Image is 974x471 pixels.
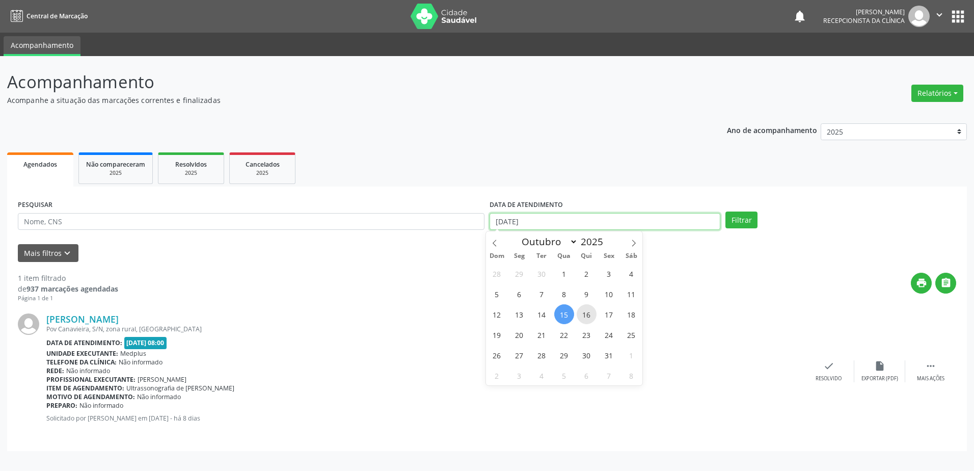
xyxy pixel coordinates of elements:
[554,345,574,365] span: Outubro 29, 2025
[934,9,945,20] i: 
[18,197,52,213] label: PESQUISAR
[26,12,88,20] span: Central de Marcação
[18,244,78,262] button: Mais filtroskeyboard_arrow_down
[46,325,803,333] div: Pov Canavieira, S/N, zona rural, [GEOGRAPHIC_DATA]
[554,365,574,385] span: Novembro 5, 2025
[575,253,598,259] span: Qui
[530,253,553,259] span: Ter
[940,277,952,289] i: 
[621,325,641,345] span: Outubro 25, 2025
[911,85,963,102] button: Relatórios
[532,284,552,304] span: Outubro 7, 2025
[861,375,898,382] div: Exportar (PDF)
[577,325,597,345] span: Outubro 23, 2025
[793,9,807,23] button: notifications
[917,375,944,382] div: Mais ações
[66,367,110,375] span: Não informado
[175,160,207,169] span: Resolvidos
[577,264,597,283] span: Outubro 2, 2025
[18,273,118,283] div: 1 item filtrado
[119,358,163,367] span: Não informado
[553,253,575,259] span: Qua
[532,325,552,345] span: Outubro 21, 2025
[120,349,146,358] span: Medplus
[599,284,619,304] span: Outubro 10, 2025
[62,248,73,259] i: keyboard_arrow_down
[621,365,641,385] span: Novembro 8, 2025
[578,235,611,248] input: Year
[599,365,619,385] span: Novembro 7, 2025
[46,375,136,384] b: Profissional executante:
[18,283,118,294] div: de
[7,69,679,95] p: Acompanhamento
[949,8,967,25] button: apps
[554,325,574,345] span: Outubro 22, 2025
[4,36,80,56] a: Acompanhamento
[621,264,641,283] span: Outubro 4, 2025
[874,360,885,372] i: insert_drive_file
[599,345,619,365] span: Outubro 31, 2025
[18,213,484,230] input: Nome, CNS
[620,253,642,259] span: Sáb
[908,6,930,27] img: img
[925,360,936,372] i: 
[46,414,803,423] p: Solicitado por [PERSON_NAME] em [DATE] - há 8 dias
[599,304,619,324] span: Outubro 17, 2025
[577,304,597,324] span: Outubro 16, 2025
[246,160,280,169] span: Cancelados
[599,325,619,345] span: Outubro 24, 2025
[138,375,186,384] span: [PERSON_NAME]
[935,273,956,294] button: 
[532,365,552,385] span: Novembro 4, 2025
[490,197,563,213] label: DATA DE ATENDIMENTO
[532,345,552,365] span: Outubro 28, 2025
[487,365,507,385] span: Novembro 2, 2025
[577,365,597,385] span: Novembro 6, 2025
[23,160,57,169] span: Agendados
[508,253,530,259] span: Seg
[7,8,88,24] a: Central de Marcação
[816,375,842,382] div: Resolvido
[823,360,834,372] i: check
[487,345,507,365] span: Outubro 26, 2025
[486,253,508,259] span: Dom
[554,264,574,283] span: Outubro 1, 2025
[509,264,529,283] span: Setembro 29, 2025
[137,392,181,401] span: Não informado
[621,345,641,365] span: Novembro 1, 2025
[577,284,597,304] span: Outubro 9, 2025
[46,338,122,347] b: Data de atendimento:
[46,384,124,392] b: Item de agendamento:
[7,95,679,106] p: Acompanhe a situação das marcações correntes e finalizadas
[487,284,507,304] span: Outubro 5, 2025
[823,16,905,25] span: Recepcionista da clínica
[509,304,529,324] span: Outubro 13, 2025
[554,284,574,304] span: Outubro 8, 2025
[532,304,552,324] span: Outubro 14, 2025
[554,304,574,324] span: Outubro 15, 2025
[124,337,167,349] span: [DATE] 08:00
[46,349,118,358] b: Unidade executante:
[509,345,529,365] span: Outubro 27, 2025
[509,284,529,304] span: Outubro 6, 2025
[823,8,905,16] div: [PERSON_NAME]
[46,367,64,375] b: Rede:
[916,277,927,289] i: print
[18,294,118,303] div: Página 1 de 1
[517,234,578,249] select: Month
[509,365,529,385] span: Novembro 3, 2025
[598,253,620,259] span: Sex
[509,325,529,345] span: Outubro 20, 2025
[86,169,145,177] div: 2025
[490,213,720,230] input: Selecione um intervalo
[911,273,932,294] button: print
[46,313,119,325] a: [PERSON_NAME]
[46,358,117,367] b: Telefone da clínica:
[725,212,757,229] button: Filtrar
[166,169,217,177] div: 2025
[930,6,949,27] button: 
[487,325,507,345] span: Outubro 19, 2025
[532,264,552,283] span: Setembro 30, 2025
[487,304,507,324] span: Outubro 12, 2025
[621,304,641,324] span: Outubro 18, 2025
